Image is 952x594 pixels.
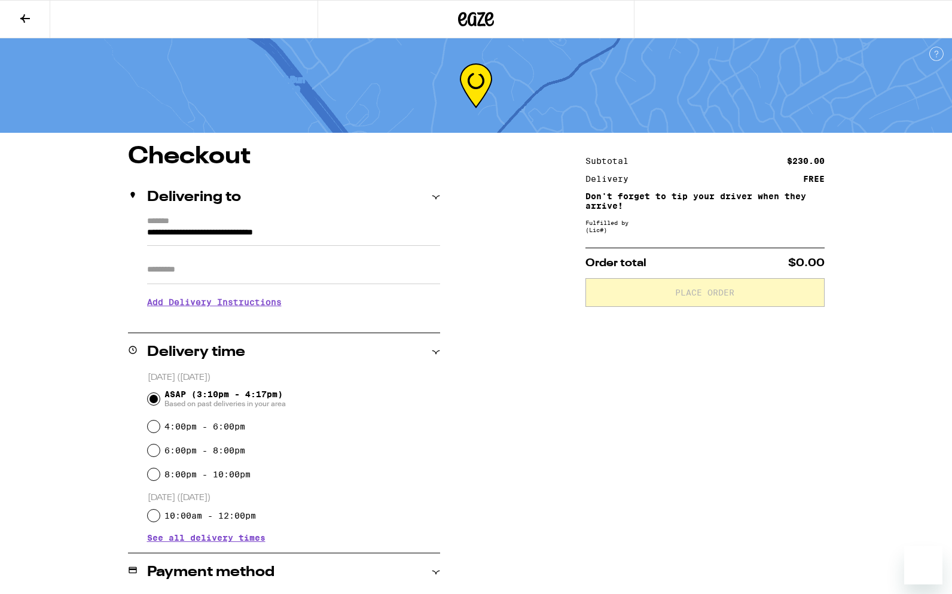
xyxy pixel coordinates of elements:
[904,546,942,584] iframe: Button to launch messaging window
[675,288,734,297] span: Place Order
[164,389,286,409] span: ASAP (3:10pm - 4:17pm)
[788,258,825,269] span: $0.00
[164,470,251,479] label: 8:00pm - 10:00pm
[585,157,637,165] div: Subtotal
[585,191,825,211] p: Don't forget to tip your driver when they arrive!
[147,345,245,360] h2: Delivery time
[147,190,241,205] h2: Delivering to
[164,399,286,409] span: Based on past deliveries in your area
[128,145,440,169] h1: Checkout
[147,534,266,542] button: See all delivery times
[164,511,256,520] label: 10:00am - 12:00pm
[787,157,825,165] div: $230.00
[164,422,245,431] label: 4:00pm - 6:00pm
[164,446,245,455] label: 6:00pm - 8:00pm
[147,565,274,580] h2: Payment method
[147,288,440,316] h3: Add Delivery Instructions
[147,316,440,325] p: We'll contact you at [PHONE_NUMBER] when we arrive
[585,258,646,269] span: Order total
[148,372,440,383] p: [DATE] ([DATE])
[585,175,637,183] div: Delivery
[585,278,825,307] button: Place Order
[148,492,440,504] p: [DATE] ([DATE])
[803,175,825,183] div: FREE
[585,219,825,233] div: Fulfilled by (Lic# )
